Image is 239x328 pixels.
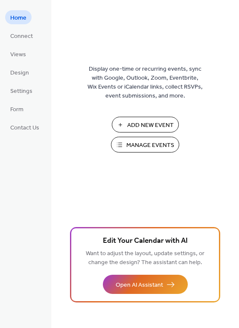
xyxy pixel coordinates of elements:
a: Views [5,47,31,61]
a: Contact Us [5,120,44,134]
span: Edit Your Calendar with AI [103,235,188,247]
a: Home [5,10,32,24]
span: Home [10,14,26,23]
span: Design [10,69,29,78]
span: Want to adjust the layout, update settings, or change the design? The assistant can help. [86,248,204,268]
span: Settings [10,87,32,96]
a: Connect [5,29,38,43]
span: Form [10,105,23,114]
span: Contact Us [10,124,39,132]
button: Manage Events [111,137,179,152]
span: Connect [10,32,33,41]
span: Display one-time or recurring events, sync with Google, Outlook, Zoom, Eventbrite, Wix Events or ... [87,65,203,101]
a: Form [5,102,29,116]
span: Add New Event [127,121,174,130]
button: Add New Event [112,117,179,132]
span: Views [10,50,26,59]
button: Open AI Assistant [103,275,188,294]
span: Open AI Assistant [116,281,163,290]
span: Manage Events [126,141,174,150]
a: Design [5,65,34,79]
a: Settings [5,83,38,98]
